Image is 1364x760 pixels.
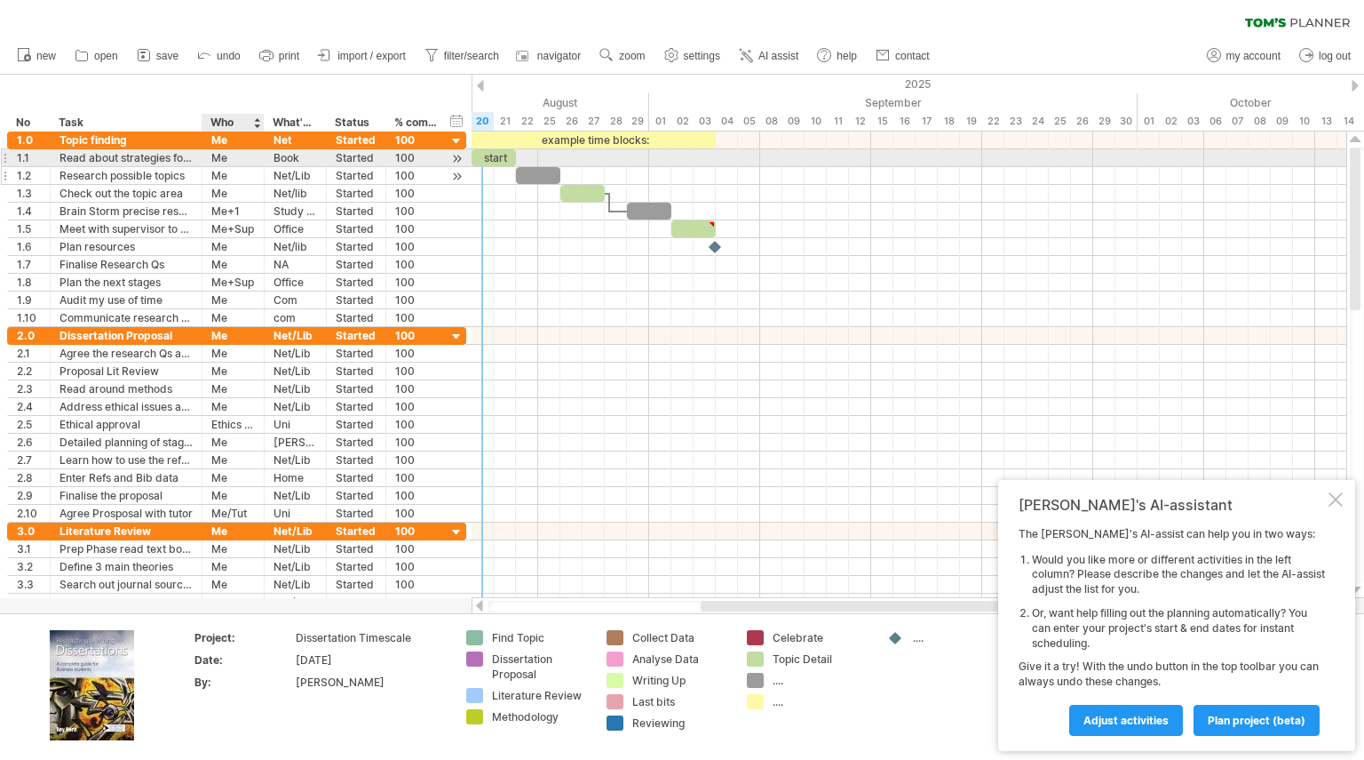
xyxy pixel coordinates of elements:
div: Read about strategies for finding a topic [59,149,193,166]
div: Friday, 3 October 2025 [1182,112,1204,131]
span: help [837,50,857,62]
div: 100 [395,345,438,362]
span: open [94,50,118,62]
div: Me [211,398,255,415]
span: undo [217,50,241,62]
div: 1.10 [17,309,41,326]
div: .... [913,630,1010,645]
div: Thursday, 9 October 2025 [1271,112,1293,131]
div: Ethics Comm [211,416,255,433]
div: Started [336,132,377,148]
div: Address ethical issues and prepare ethical statement [59,398,193,415]
a: zoom [595,44,650,68]
div: Started [336,576,377,593]
div: Net/Lib [274,380,317,397]
div: Last bits [632,694,729,709]
div: Me [211,380,255,397]
div: 100 [395,132,438,148]
div: 2.10 [17,505,41,522]
a: filter/search [420,44,504,68]
div: Finalise the proposal [59,487,193,504]
div: 100 [395,238,438,255]
div: 1.7 [17,256,41,273]
div: Check out the topic area [59,185,193,202]
div: Started [336,380,377,397]
div: 2.5 [17,416,41,433]
div: Study Room [274,203,317,220]
div: Proposal Lit Review [59,363,193,380]
div: Started [336,469,377,486]
div: Started [336,185,377,202]
div: Methodology [492,709,589,724]
div: Plan the next stages [59,274,193,291]
div: Thursday, 25 September 2025 [1049,112,1071,131]
div: Me [211,256,255,273]
div: Started [336,167,377,184]
div: Friday, 19 September 2025 [960,112,982,131]
div: Net/Lib [274,576,317,593]
div: Started [336,292,377,308]
div: Meet with supervisor to run Res Qs [59,220,193,237]
div: scroll to activity [448,149,465,168]
div: [DATE] [296,652,445,668]
li: Would you like more or different activities in the left column? Please describe the changes and l... [1032,553,1325,597]
div: 100 [395,505,438,522]
div: 100 [395,594,438,611]
div: Thursday, 11 September 2025 [827,112,849,131]
div: Started [336,558,377,575]
div: Started [336,274,377,291]
div: Communicate research Qs [59,309,193,326]
div: Monday, 25 August 2025 [538,112,560,131]
span: plan project (beta) [1208,714,1305,727]
div: 2.4 [17,398,41,415]
div: 100 [395,309,438,326]
a: new [12,44,61,68]
a: navigator [513,44,586,68]
div: 100 [395,540,438,557]
div: Literature Review [59,523,193,540]
div: Status [335,114,376,132]
div: Me [211,363,255,380]
div: Monday, 15 September 2025 [871,112,893,131]
span: AI assist [758,50,798,62]
div: Me [211,185,255,202]
div: Net/Lib [274,167,317,184]
div: The [PERSON_NAME]'s AI-assist can help you in two ways: Give it a try! With the undo button in th... [1019,527,1325,735]
div: Who [210,114,254,132]
div: Me [211,292,255,308]
div: Started [336,238,377,255]
div: 100 [395,469,438,486]
div: 2.7 [17,452,41,468]
div: Reviewing [632,716,729,731]
div: Friday, 26 September 2025 [1071,112,1093,131]
div: Started [336,149,377,166]
div: Net/Lib [274,487,317,504]
span: filter/search [444,50,499,62]
div: Find Topic [492,630,589,645]
div: Tuesday, 16 September 2025 [893,112,916,131]
div: 100 [395,327,438,344]
div: % complete [394,114,437,132]
div: Me [211,594,255,611]
div: Thursday, 28 August 2025 [605,112,627,131]
div: Started [336,363,377,380]
div: Define 3 main theories [59,558,193,575]
div: Started [336,203,377,220]
div: Task [59,114,192,132]
div: Net/lib [274,185,317,202]
a: save [132,44,184,68]
span: import / export [337,50,406,62]
div: By: [194,675,292,690]
div: Me [211,327,255,344]
span: new [36,50,56,62]
div: 100 [395,434,438,451]
div: Net/Lib [274,594,317,611]
div: Learn how to use the referencing in Word [59,452,193,468]
div: Friday, 29 August 2025 [627,112,649,131]
div: .... [773,673,869,688]
a: open [70,44,123,68]
div: Brain Storm precise research Qs [59,203,193,220]
div: Started [336,523,377,540]
div: Net/Lib [274,558,317,575]
div: Started [336,434,377,451]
